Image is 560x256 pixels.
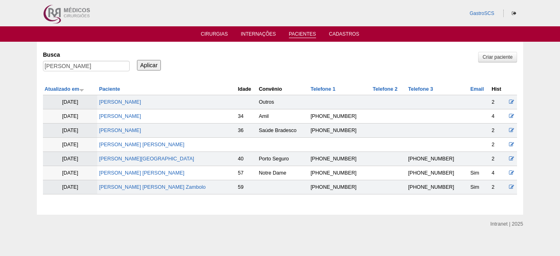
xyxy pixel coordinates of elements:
td: [DATE] [43,109,97,124]
td: 34 [236,109,257,124]
input: Digite os termos que você deseja procurar. [43,61,130,71]
td: 2 [490,124,506,138]
td: 59 [236,180,257,194]
td: 2 [490,152,506,166]
a: GastroSCS [470,11,494,16]
td: [PHONE_NUMBER] [309,124,371,138]
a: [PERSON_NAME] [PERSON_NAME] [99,142,184,147]
td: [PHONE_NUMBER] [406,152,468,166]
a: [PERSON_NAME] [99,128,141,133]
td: 40 [236,152,257,166]
a: Telefone 1 [310,86,335,92]
td: 2 [490,138,506,152]
td: [PHONE_NUMBER] [309,152,371,166]
a: Cirurgias [201,31,228,39]
td: 36 [236,124,257,138]
a: Internações [241,31,276,39]
td: [PHONE_NUMBER] [309,180,371,194]
a: Pacientes [289,31,316,38]
th: Idade [236,83,257,95]
a: Telefone 3 [408,86,433,92]
td: Amil [257,109,309,124]
a: [PERSON_NAME] [99,113,141,119]
td: 4 [490,109,506,124]
td: 57 [236,166,257,180]
td: [DATE] [43,124,97,138]
a: Telefone 2 [373,86,398,92]
td: [PHONE_NUMBER] [406,180,468,194]
td: [DATE] [43,138,97,152]
td: Outros [257,95,309,109]
td: Sim [469,180,490,194]
td: 2 [490,95,506,109]
td: Porto Seguro [257,152,309,166]
th: Hist [490,83,506,95]
td: Sim [469,166,490,180]
a: Atualizado em [45,86,84,92]
td: [PHONE_NUMBER] [309,109,371,124]
a: Cadastros [329,31,359,39]
a: [PERSON_NAME][GEOGRAPHIC_DATA] [99,156,194,162]
a: Email [470,86,484,92]
td: 4 [490,166,506,180]
a: Paciente [99,86,120,92]
td: [PHONE_NUMBER] [309,166,371,180]
td: [DATE] [43,95,97,109]
td: [DATE] [43,180,97,194]
td: [DATE] [43,166,97,180]
div: Intranet | 2025 [490,220,523,228]
a: Criar paciente [478,52,517,62]
input: Aplicar [137,60,161,70]
a: [PERSON_NAME] [99,99,141,105]
label: Busca [43,51,130,59]
img: ordem crescente [79,87,84,92]
td: [DATE] [43,152,97,166]
i: Sair [512,11,516,16]
td: 2 [490,180,506,194]
td: [PHONE_NUMBER] [406,166,468,180]
a: [PERSON_NAME] [PERSON_NAME] Zambolo [99,184,205,190]
a: [PERSON_NAME] [PERSON_NAME] [99,170,184,176]
td: Saúde Bradesco [257,124,309,138]
td: Notre Dame [257,166,309,180]
th: Convênio [257,83,309,95]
